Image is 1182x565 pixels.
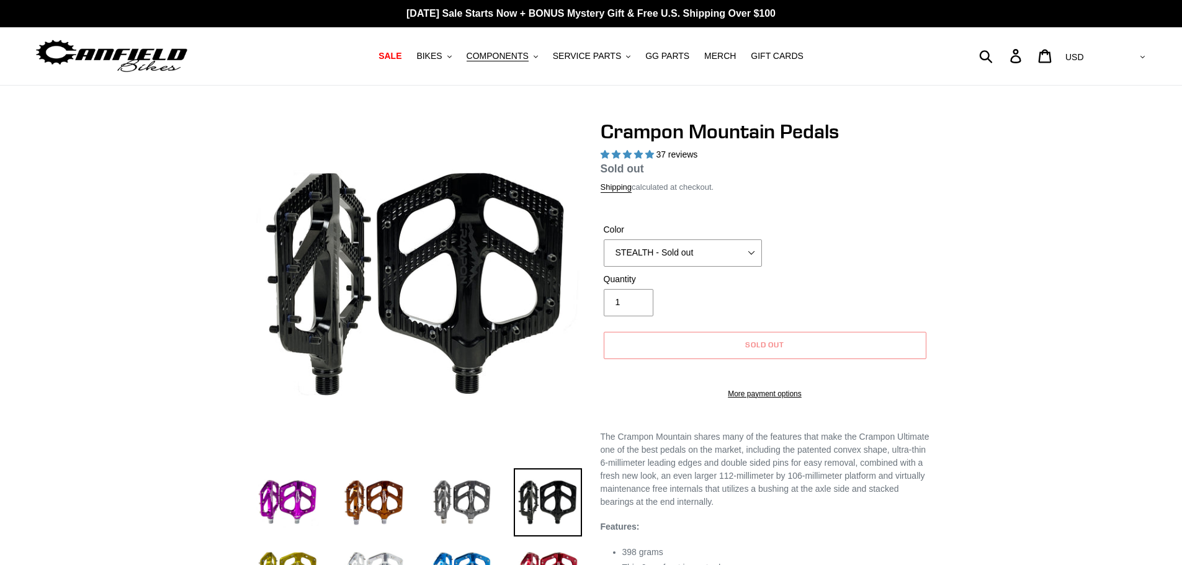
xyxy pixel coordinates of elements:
button: Sold out [604,332,926,359]
a: GIFT CARDS [745,48,810,65]
span: SERVICE PARTS [553,51,621,61]
span: Sold out [745,340,785,349]
a: GG PARTS [639,48,696,65]
li: 398 grams [622,546,929,559]
label: Quantity [604,273,762,286]
span: BIKES [416,51,442,61]
img: Load image into Gallery viewer, bronze [340,468,408,536]
label: Color [604,223,762,236]
a: More payment options [604,388,926,399]
a: MERCH [698,48,742,65]
img: Load image into Gallery viewer, stealth [514,468,582,536]
span: GIFT CARDS [751,51,804,61]
span: Sold out [601,162,644,175]
img: Load image into Gallery viewer, purple [253,468,321,536]
a: SALE [372,48,408,65]
img: Load image into Gallery viewer, grey [427,468,495,536]
div: calculated at checkout. [601,181,929,194]
button: BIKES [410,48,457,65]
img: Canfield Bikes [34,37,189,76]
span: 37 reviews [656,149,697,159]
span: COMPONENTS [467,51,529,61]
button: SERVICE PARTS [547,48,637,65]
span: SALE [378,51,401,61]
a: Shipping [601,182,632,193]
button: COMPONENTS [460,48,544,65]
span: MERCH [704,51,736,61]
h1: Crampon Mountain Pedals [601,120,929,143]
span: GG PARTS [645,51,689,61]
strong: Features: [601,522,640,532]
span: 4.97 stars [601,149,656,159]
p: The Crampon Mountain shares many of the features that make the Crampon Ultimate one of the best p... [601,430,929,509]
input: Search [986,42,1018,69]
